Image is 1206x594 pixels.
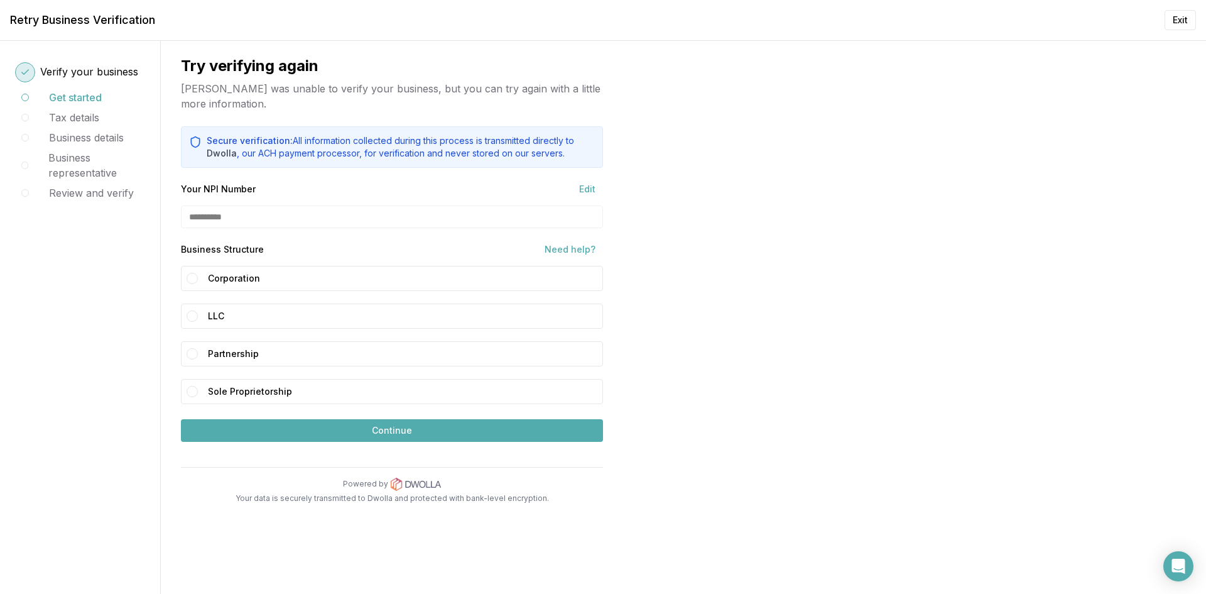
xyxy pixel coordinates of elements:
[40,64,138,79] button: Verify your business
[208,269,597,288] label: Corporation
[181,185,256,194] label: Your NPI Number
[10,11,155,29] h1: Retry Business Verification
[208,344,597,363] label: Partnership
[208,307,597,326] label: LLC
[181,81,603,111] p: [PERSON_NAME] was unable to verify your business, but you can try again with a little more inform...
[49,130,124,145] button: Business details
[208,382,597,401] label: Sole Proprietorship
[181,56,603,76] h2: Try verifying again
[207,135,595,160] p: All information collected during this process is transmitted directly to , our ACH payment proces...
[181,243,264,256] div: Business Structure
[181,419,603,442] button: Continue
[537,243,603,256] button: Need help?
[1165,10,1196,30] button: Exit
[1163,551,1193,581] div: Open Intercom Messenger
[343,479,388,489] p: Powered by
[48,150,145,180] button: Business representative
[572,183,603,195] button: Edit
[207,135,293,146] span: Secure verification:
[49,90,102,105] button: Get started
[181,493,603,503] p: Your data is securely transmitted to Dwolla and protected with bank-level encryption.
[207,148,237,158] a: Dwolla
[391,478,441,491] img: Dwolla
[49,110,99,125] button: Tax details
[49,185,134,201] button: Review and verify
